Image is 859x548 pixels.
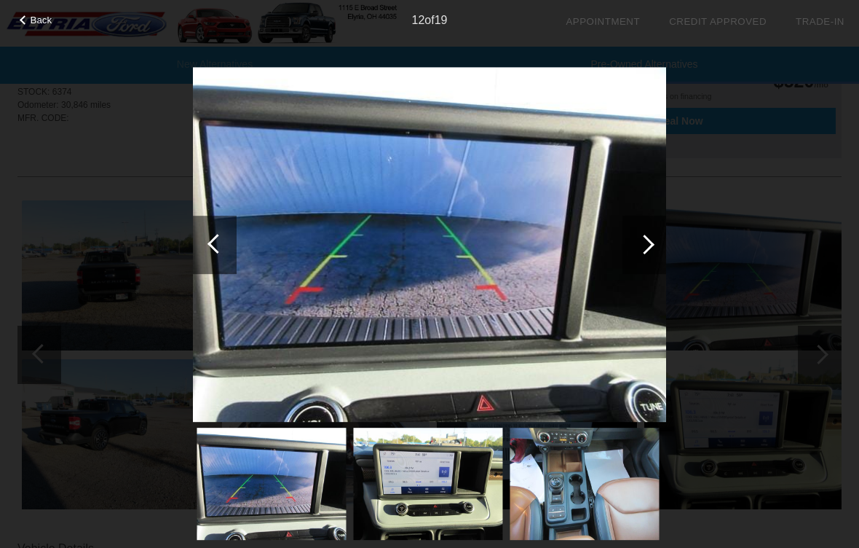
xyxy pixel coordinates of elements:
[197,428,346,540] img: 25e31dfec139901b6e3358f59e9fc514x.jpg
[193,67,666,423] img: 25e31dfec139901b6e3358f59e9fc514x.jpg
[796,16,844,27] a: Trade-In
[669,16,767,27] a: Credit Approved
[31,15,52,26] span: Back
[353,428,502,540] img: 4d33f7fc1bd913d49988de62d61871e2x.jpg
[510,428,659,540] img: afbfc1f457c7c4b49c12d0c93742f70ax.jpg
[435,14,448,26] span: 19
[412,14,425,26] span: 12
[566,16,640,27] a: Appointment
